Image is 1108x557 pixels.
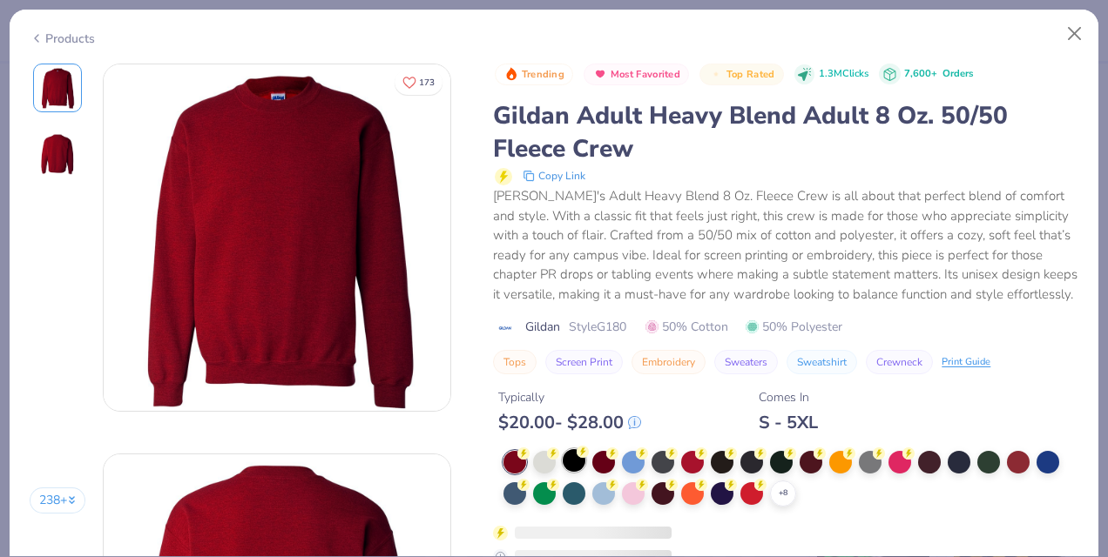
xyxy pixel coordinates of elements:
span: Style G180 [569,318,626,336]
div: Print Guide [942,355,990,370]
button: Badge Button [699,64,783,86]
button: Crewneck [866,350,933,374]
button: Embroidery [632,350,706,374]
button: Sweaters [714,350,778,374]
button: Like [395,70,443,95]
span: Gildan [525,318,560,336]
img: User generated content [34,461,37,508]
button: Close [1058,17,1091,50]
img: Front [37,67,78,109]
button: Screen Print [545,350,623,374]
span: Top Rated [726,70,775,79]
div: [PERSON_NAME]'s Adult Heavy Blend 8 Oz. Fleece Crew is all about that perfect blend of comfort an... [493,186,1078,304]
span: Most Favorited [611,70,680,79]
div: Gildan Adult Heavy Blend Adult 8 Oz. 50/50 Fleece Crew [493,99,1078,165]
img: User generated content [34,395,37,442]
span: 173 [419,78,435,87]
div: $ 20.00 - $ 28.00 [498,412,641,433]
img: User generated content [34,263,37,310]
button: Tops [493,350,537,374]
span: Trending [522,70,564,79]
span: Orders [942,67,973,80]
img: Back [37,133,78,175]
span: 1.3M Clicks [819,67,868,82]
div: 7,600+ [904,67,973,82]
img: Trending sort [504,67,518,81]
div: Comes In [759,388,818,406]
img: Front [104,64,450,411]
button: 238+ [30,487,86,513]
button: copy to clipboard [517,165,591,186]
div: S - 5XL [759,412,818,433]
span: 50% Polyester [746,318,842,336]
img: Top Rated sort [709,67,723,81]
img: User generated content [34,197,37,244]
img: Most Favorited sort [593,67,607,81]
div: Products [30,30,95,48]
img: brand logo [493,321,517,335]
button: Sweatshirt [787,350,857,374]
button: Badge Button [495,64,573,86]
img: User generated content [34,329,37,376]
button: Badge Button [584,64,689,86]
span: 50% Cotton [645,318,728,336]
span: + 8 [779,487,787,500]
div: Typically [498,388,641,406]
